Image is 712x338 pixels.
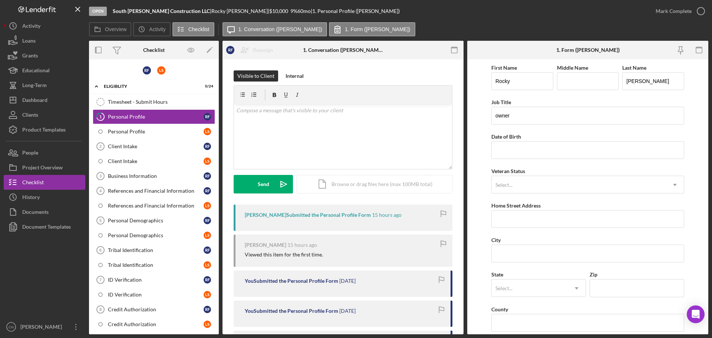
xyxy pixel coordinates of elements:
[204,291,211,298] div: L S
[108,321,204,327] div: Credit Authorization
[4,63,85,78] a: Educational
[204,217,211,224] div: R F
[491,133,521,140] label: Date of Birth
[495,285,512,291] div: Select...
[108,173,204,179] div: Business Information
[104,84,195,89] div: Eligiblity
[4,145,85,160] button: People
[108,262,204,268] div: Tribal Identification
[89,7,107,16] div: Open
[287,242,317,248] time: 2025-09-04 20:58
[4,19,85,33] button: Activity
[99,144,102,149] tspan: 2
[4,33,85,48] a: Loans
[93,95,215,109] a: Timesheet - Submit Hours
[491,237,501,243] label: City
[22,175,44,192] div: Checklist
[491,64,517,71] label: First Name
[22,33,36,50] div: Loans
[108,218,204,223] div: Personal Demographics
[172,22,214,36] button: Checklist
[108,129,204,135] div: Personal Profile
[4,175,85,190] button: Checklist
[22,160,63,177] div: Project Overview
[22,93,47,109] div: Dashboard
[245,212,371,218] div: [PERSON_NAME] Submitted the Personal Profile Form
[93,198,215,213] a: References and Financial InformationLS
[303,47,383,53] div: 1. Conversation ([PERSON_NAME])
[222,43,280,57] button: RFReassign
[99,174,102,178] tspan: 3
[234,70,278,82] button: Visible to Client
[4,107,85,122] a: Clients
[4,190,85,205] button: History
[93,272,215,287] a: 7ID VerificationRF
[188,26,210,32] label: Checklist
[4,205,85,219] button: Documents
[222,22,327,36] button: 1. Conversation ([PERSON_NAME])
[22,78,47,95] div: Long-Term
[204,187,211,195] div: R F
[491,306,508,312] label: County
[93,258,215,272] a: Tribal IdentificationLS
[93,302,215,317] a: 8Credit AuthorizationRF
[204,261,211,269] div: L S
[290,8,297,14] div: 9 %
[105,26,126,32] label: Overview
[226,46,234,54] div: R F
[143,66,151,74] div: R F
[93,139,215,154] a: 2Client IntakeRF
[491,99,511,105] label: Job Title
[204,143,211,150] div: R F
[22,190,40,206] div: History
[204,306,211,313] div: R F
[113,8,210,14] b: South [PERSON_NAME] Construction LLC
[204,232,211,239] div: L S
[108,306,204,312] div: Credit Authorization
[22,19,40,35] div: Activity
[204,158,211,165] div: L S
[282,70,307,82] button: Internal
[108,158,204,164] div: Client Intake
[495,182,512,188] div: Select...
[22,219,71,236] div: Document Templates
[4,93,85,107] button: Dashboard
[204,202,211,209] div: L S
[22,48,38,65] div: Grants
[556,47,620,53] div: 1. Form ([PERSON_NAME])
[113,8,211,14] div: |
[22,63,50,80] div: Educational
[200,84,213,89] div: 0 / 24
[108,247,204,253] div: Tribal Identification
[93,169,215,183] a: 3Business InformationRF
[648,4,708,19] button: Mark Complete
[108,188,204,194] div: References and Financial Information
[108,203,204,209] div: References and Financial Information
[93,154,215,169] a: Client IntakeLS
[4,219,85,234] button: Document Templates
[4,319,85,334] button: CN[PERSON_NAME]
[4,122,85,137] button: Product Templates
[93,213,215,228] a: 5Personal DemographicsRF
[345,26,411,32] label: 1. Form ([PERSON_NAME])
[253,43,273,57] div: Reassign
[4,160,85,175] button: Project Overview
[143,47,165,53] div: Checklist
[4,48,85,63] button: Grants
[204,128,211,135] div: L S
[22,145,38,162] div: People
[149,26,165,32] label: Activity
[258,175,269,193] div: Send
[204,276,211,284] div: R F
[245,278,338,284] div: You Submitted the Personal Profile Form
[590,271,597,278] label: Zip
[4,78,85,93] button: Long-Term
